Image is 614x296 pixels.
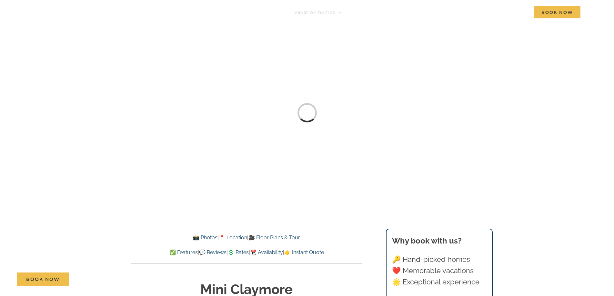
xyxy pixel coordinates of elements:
[169,249,198,255] a: ✅ Features
[294,10,335,14] span: Vacation homes
[131,248,362,257] p: | | | |
[34,7,143,22] img: Branson Family Retreats Logo
[228,249,249,255] a: 💲 Rates
[499,10,519,14] span: Contact
[409,10,442,14] span: Deals & More
[534,6,580,18] span: Book Now
[284,249,324,255] a: 👉 Instant Quote
[193,234,217,241] a: 📸 Photos
[293,99,321,127] div: Loading...
[219,234,247,241] a: 📍 Location
[199,249,226,255] a: 💬 Reviews
[248,234,300,241] a: 🎥 Floor Plans & Tour
[392,235,486,247] h3: Why book with us?
[392,254,486,288] p: 🔑 Hand-picked homes ❤️ Memorable vacations 🌟 Exceptional experience
[294,6,341,19] a: Vacation homes
[131,234,362,242] p: | |
[463,10,478,14] span: About
[463,6,485,19] a: About
[26,277,60,282] span: Book Now
[356,6,394,19] a: Things to do
[294,6,580,19] nav: Main Menu
[499,6,519,19] a: Contact
[17,272,69,286] a: Book Now
[250,249,283,255] a: 📆 Availability
[356,10,388,14] span: Things to do
[409,6,448,19] a: Deals & More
